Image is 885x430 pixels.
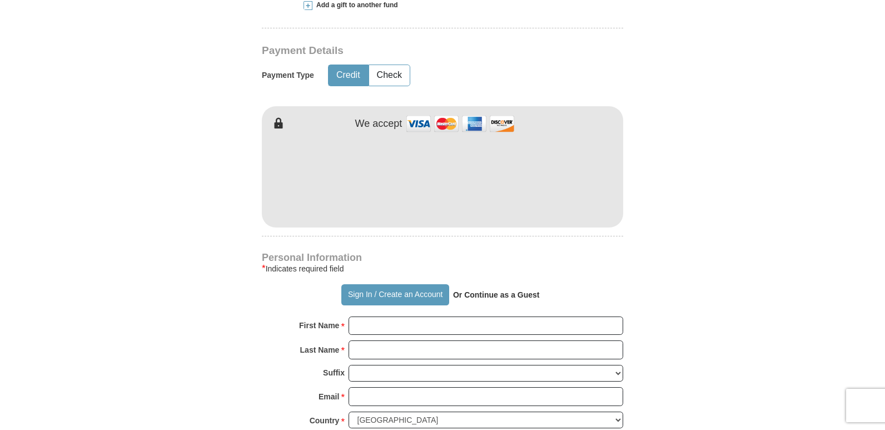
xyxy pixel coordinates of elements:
[319,389,339,404] strong: Email
[299,318,339,333] strong: First Name
[262,45,545,57] h3: Payment Details
[300,342,340,358] strong: Last Name
[329,65,368,86] button: Credit
[312,1,398,10] span: Add a gift to another fund
[323,365,345,380] strong: Suffix
[262,262,623,275] div: Indicates required field
[453,290,540,299] strong: Or Continue as a Guest
[341,284,449,305] button: Sign In / Create an Account
[369,65,410,86] button: Check
[310,413,340,428] strong: Country
[262,253,623,262] h4: Personal Information
[262,71,314,80] h5: Payment Type
[355,118,402,130] h4: We accept
[405,112,516,136] img: credit cards accepted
